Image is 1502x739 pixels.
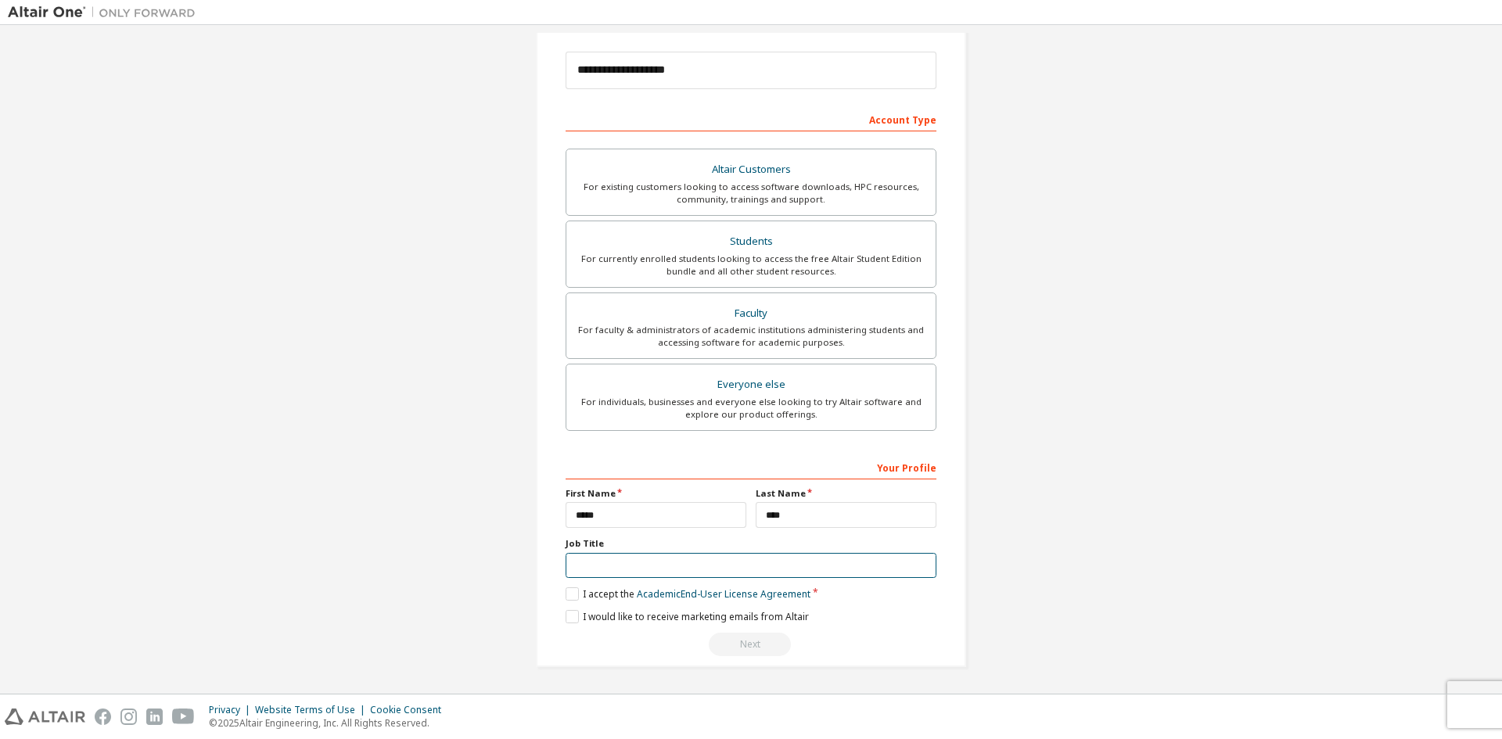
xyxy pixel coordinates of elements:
[576,303,926,325] div: Faculty
[576,374,926,396] div: Everyone else
[95,709,111,725] img: facebook.svg
[146,709,163,725] img: linkedin.svg
[566,454,936,479] div: Your Profile
[576,231,926,253] div: Students
[566,106,936,131] div: Account Type
[576,396,926,421] div: For individuals, businesses and everyone else looking to try Altair software and explore our prod...
[209,716,451,730] p: © 2025 Altair Engineering, Inc. All Rights Reserved.
[209,704,255,716] div: Privacy
[566,610,809,623] label: I would like to receive marketing emails from Altair
[756,487,936,500] label: Last Name
[120,709,137,725] img: instagram.svg
[566,633,936,656] div: Read and acccept EULA to continue
[566,587,810,601] label: I accept the
[637,587,810,601] a: Academic End-User License Agreement
[566,537,936,550] label: Job Title
[370,704,451,716] div: Cookie Consent
[5,709,85,725] img: altair_logo.svg
[576,324,926,349] div: For faculty & administrators of academic institutions administering students and accessing softwa...
[566,487,746,500] label: First Name
[576,253,926,278] div: For currently enrolled students looking to access the free Altair Student Edition bundle and all ...
[576,181,926,206] div: For existing customers looking to access software downloads, HPC resources, community, trainings ...
[172,709,195,725] img: youtube.svg
[8,5,203,20] img: Altair One
[255,704,370,716] div: Website Terms of Use
[576,159,926,181] div: Altair Customers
